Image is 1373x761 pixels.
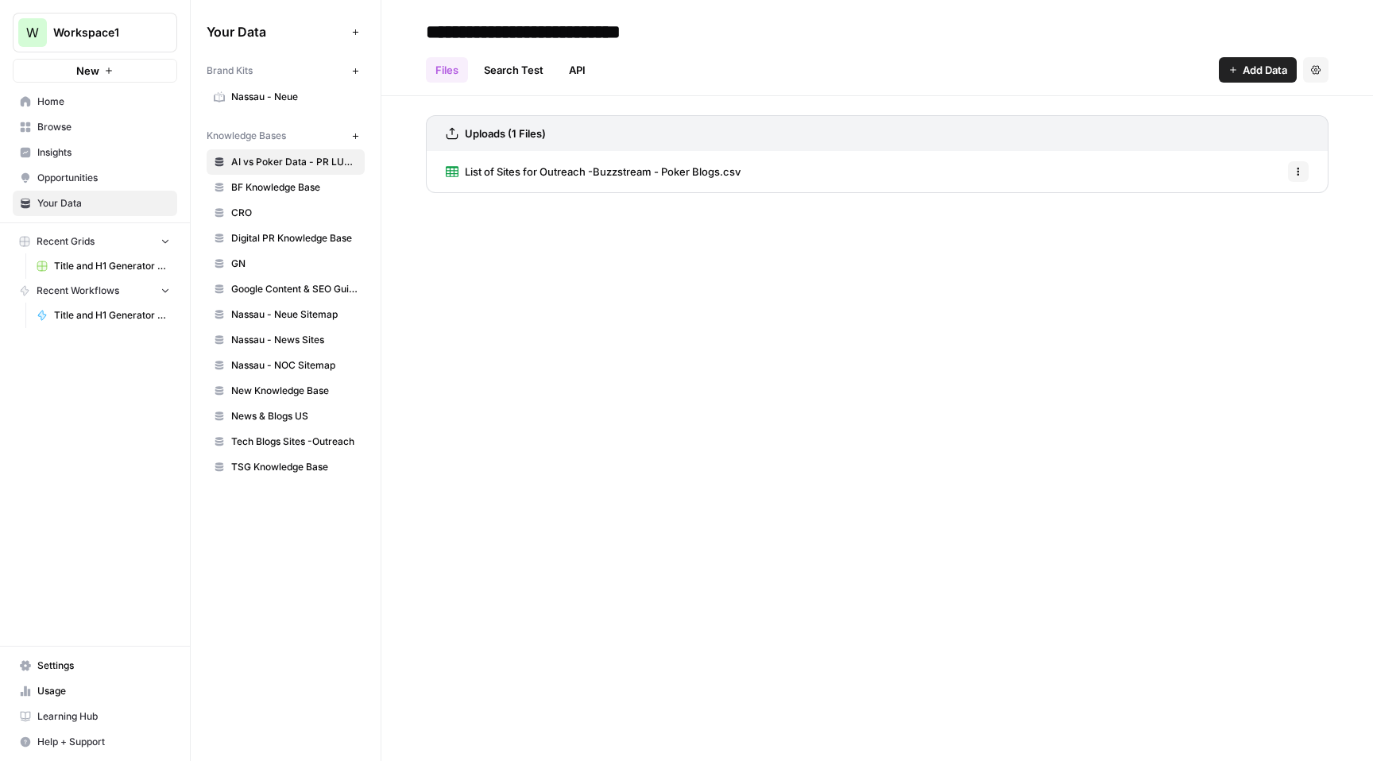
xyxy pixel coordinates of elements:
span: Nassau - Neue Sitemap [231,307,358,322]
span: Settings [37,659,170,673]
a: Nassau - Neue [207,84,365,110]
span: News & Blogs US [231,409,358,423]
span: Opportunities [37,171,170,185]
a: Search Test [474,57,553,83]
span: New Knowledge Base [231,384,358,398]
a: Files [426,57,468,83]
span: Nassau - NOC Sitemap [231,358,358,373]
span: Brand Kits [207,64,253,78]
span: Title and H1 Generator - OUSC Grid [54,259,170,273]
a: API [559,57,595,83]
a: CRO [207,200,365,226]
span: Your Data [37,196,170,211]
a: Settings [13,653,177,678]
a: Nassau - News Sites [207,327,365,353]
span: GN [231,257,358,271]
span: New [76,63,99,79]
span: Knowledge Bases [207,129,286,143]
button: Recent Workflows [13,279,177,303]
a: Usage [13,678,177,704]
span: Workspace1 [53,25,149,41]
a: Tech Blogs Sites -Outreach [207,429,365,454]
span: Usage [37,684,170,698]
a: Nassau - NOC Sitemap [207,353,365,378]
span: Google Content & SEO Guidelines [231,282,358,296]
span: Nassau - News Sites [231,333,358,347]
button: New [13,59,177,83]
span: Your Data [207,22,346,41]
span: Insights [37,145,170,160]
a: Home [13,89,177,114]
span: List of Sites for Outreach -Buzzstream - Poker Blogs.csv [465,164,741,180]
a: Browse [13,114,177,140]
a: BF Knowledge Base [207,175,365,200]
a: News & Blogs US [207,404,365,429]
span: Home [37,95,170,109]
span: TSG Knowledge Base [231,460,358,474]
a: GN [207,251,365,276]
a: Google Content & SEO Guidelines [207,276,365,302]
span: Nassau - Neue [231,90,358,104]
span: Browse [37,120,170,134]
span: AI vs Poker Data - PR LUSPS [231,155,358,169]
a: Digital PR Knowledge Base [207,226,365,251]
a: New Knowledge Base [207,378,365,404]
a: Title and H1 Generator - OUSC Grid [29,253,177,279]
span: Title and H1 Generator - OUSC [54,308,170,323]
a: List of Sites for Outreach -Buzzstream - Poker Blogs.csv [446,151,741,192]
button: Workspace: Workspace1 [13,13,177,52]
a: Learning Hub [13,704,177,729]
span: Digital PR Knowledge Base [231,231,358,245]
span: Add Data [1243,62,1287,78]
a: Your Data [13,191,177,216]
button: Add Data [1219,57,1297,83]
span: Tech Blogs Sites -Outreach [231,435,358,449]
span: Recent Grids [37,234,95,249]
a: Opportunities [13,165,177,191]
a: Nassau - Neue Sitemap [207,302,365,327]
a: Uploads (1 Files) [446,116,546,151]
span: W [26,23,39,42]
span: BF Knowledge Base [231,180,358,195]
span: Recent Workflows [37,284,119,298]
a: Title and H1 Generator - OUSC [29,303,177,328]
button: Help + Support [13,729,177,755]
a: Insights [13,140,177,165]
span: Learning Hub [37,709,170,724]
a: TSG Knowledge Base [207,454,365,480]
span: CRO [231,206,358,220]
button: Recent Grids [13,230,177,253]
h3: Uploads (1 Files) [465,126,546,141]
span: Help + Support [37,735,170,749]
a: AI vs Poker Data - PR LUSPS [207,149,365,175]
